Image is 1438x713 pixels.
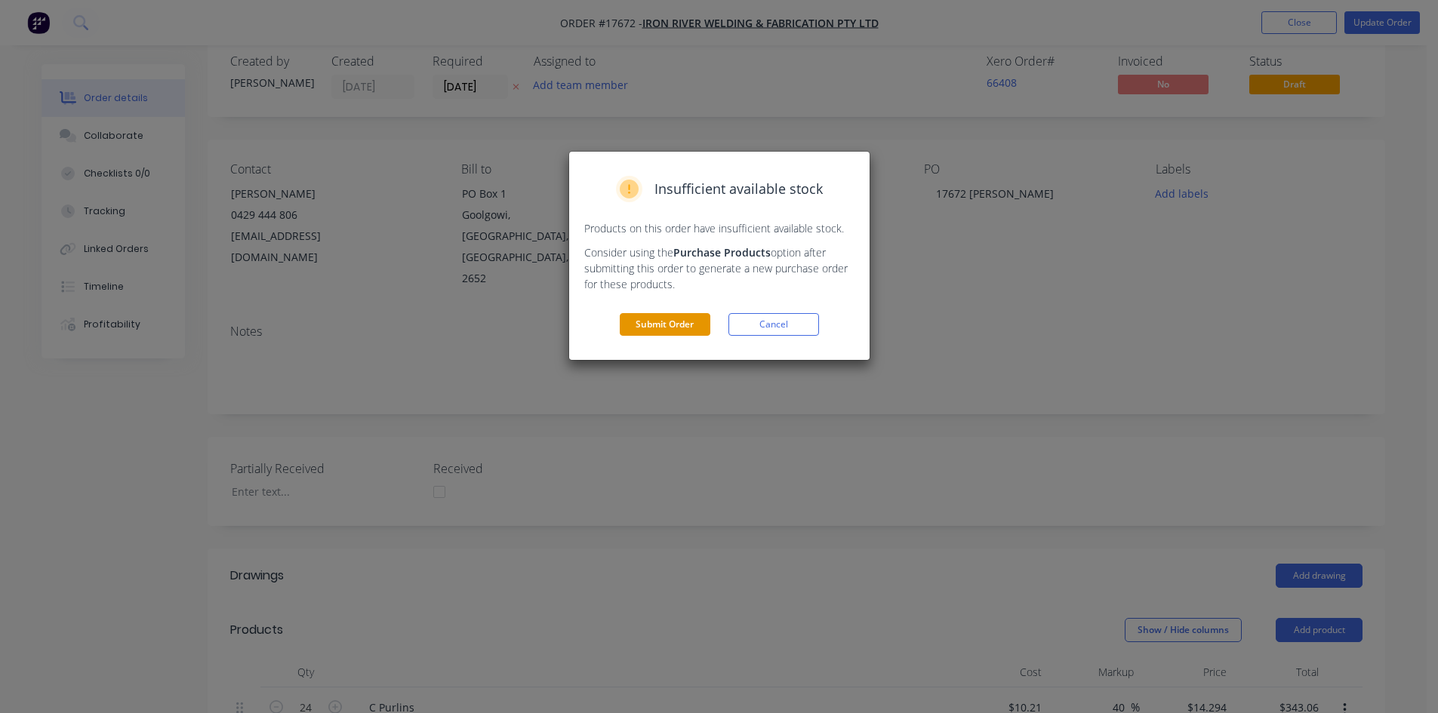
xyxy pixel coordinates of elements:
[654,179,823,199] span: Insufficient available stock
[673,245,771,260] strong: Purchase Products
[728,313,819,336] button: Cancel
[584,244,854,292] p: Consider using the option after submitting this order to generate a new purchase order for these ...
[584,220,854,236] p: Products on this order have insufficient available stock.
[620,313,710,336] button: Submit Order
